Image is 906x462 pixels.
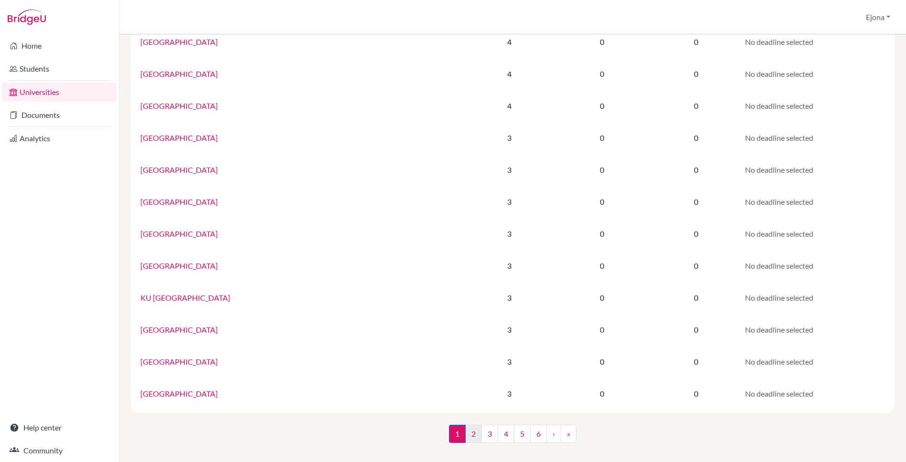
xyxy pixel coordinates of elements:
[551,378,653,409] td: 0
[745,37,813,46] span: No deadline selected
[8,10,46,25] img: Bridge-U
[551,314,653,346] td: 0
[2,418,117,437] a: Help center
[140,229,218,238] a: [GEOGRAPHIC_DATA]
[745,69,813,78] span: No deadline selected
[140,325,218,334] a: [GEOGRAPHIC_DATA]
[449,425,576,451] nav: ...
[468,346,551,378] td: 3
[653,378,739,409] td: 0
[468,90,551,122] td: 4
[653,346,739,378] td: 0
[745,357,813,366] span: No deadline selected
[745,101,813,110] span: No deadline selected
[653,282,739,314] td: 0
[561,425,576,443] a: »
[551,58,653,90] td: 0
[745,261,813,270] span: No deadline selected
[2,59,117,78] a: Students
[140,37,218,46] a: [GEOGRAPHIC_DATA]
[862,8,895,26] button: Ejona
[465,425,482,443] a: 2
[140,261,218,270] a: [GEOGRAPHIC_DATA]
[140,69,218,78] a: [GEOGRAPHIC_DATA]
[140,197,218,206] a: [GEOGRAPHIC_DATA]
[140,389,218,398] a: [GEOGRAPHIC_DATA]
[551,346,653,378] td: 0
[551,26,653,58] td: 0
[551,218,653,250] td: 0
[551,122,653,154] td: 0
[551,250,653,282] td: 0
[468,26,551,58] td: 4
[140,357,218,366] a: [GEOGRAPHIC_DATA]
[745,293,813,302] span: No deadline selected
[468,378,551,409] td: 3
[745,133,813,142] span: No deadline selected
[2,36,117,55] a: Home
[653,250,739,282] td: 0
[140,101,218,110] a: [GEOGRAPHIC_DATA]
[140,133,218,142] a: [GEOGRAPHIC_DATA]
[745,165,813,174] span: No deadline selected
[653,186,739,218] td: 0
[468,314,551,346] td: 3
[653,154,739,186] td: 0
[468,122,551,154] td: 3
[2,129,117,148] a: Analytics
[653,26,739,58] td: 0
[653,122,739,154] td: 0
[481,425,498,443] a: 3
[468,250,551,282] td: 3
[2,441,117,460] a: Community
[468,154,551,186] td: 3
[2,83,117,102] a: Universities
[468,282,551,314] td: 3
[745,389,813,398] span: No deadline selected
[468,218,551,250] td: 3
[546,425,561,443] a: ›
[2,105,117,125] a: Documents
[530,425,547,443] a: 6
[468,186,551,218] td: 3
[468,58,551,90] td: 4
[653,218,739,250] td: 0
[140,165,218,174] a: [GEOGRAPHIC_DATA]
[745,229,813,238] span: No deadline selected
[653,314,739,346] td: 0
[551,90,653,122] td: 0
[653,90,739,122] td: 0
[745,325,813,334] span: No deadline selected
[653,58,739,90] td: 0
[551,282,653,314] td: 0
[551,154,653,186] td: 0
[514,425,531,443] a: 5
[449,425,466,443] span: 1
[140,293,230,302] a: KU [GEOGRAPHIC_DATA]
[745,197,813,206] span: No deadline selected
[551,186,653,218] td: 0
[498,425,514,443] a: 4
